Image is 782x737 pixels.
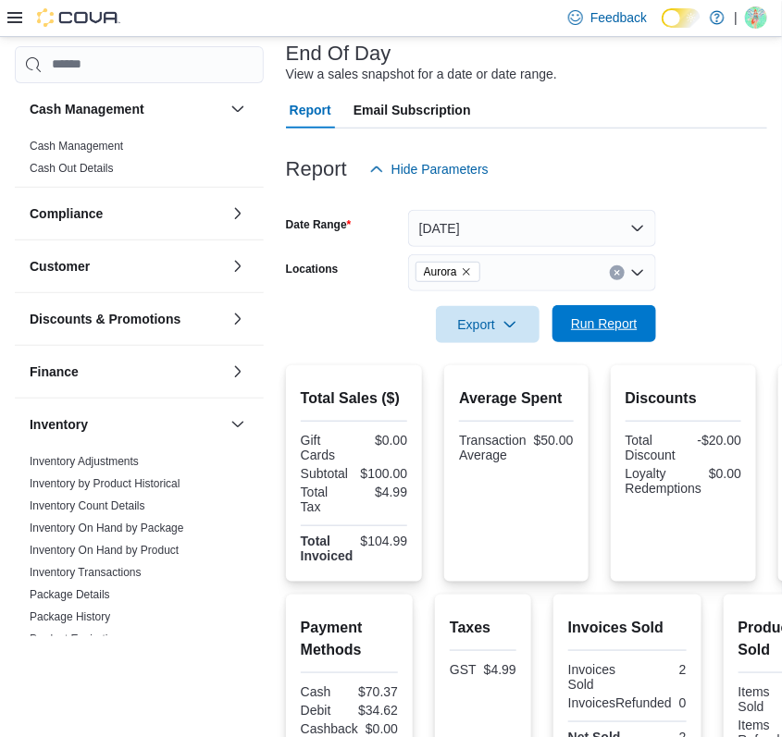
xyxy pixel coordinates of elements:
[301,466,351,481] div: Subtotal
[552,305,656,342] button: Run Report
[626,466,702,496] div: Loyalty Redemptions
[30,310,223,328] button: Discounts & Promotions
[37,8,120,27] img: Cova
[30,588,110,601] a: Package Details
[447,306,528,343] span: Export
[362,151,496,188] button: Hide Parameters
[301,485,351,514] div: Total Tax
[30,257,223,276] button: Customer
[30,204,223,223] button: Compliance
[357,466,407,481] div: $100.00
[571,314,638,333] span: Run Report
[631,662,687,677] div: 2
[286,262,339,276] label: Locations
[301,684,346,699] div: Cash
[734,6,738,29] p: |
[30,257,90,276] h3: Customer
[391,160,489,178] span: Hide Parameters
[662,8,701,28] input: Dark Mode
[357,485,407,499] div: $4.99
[610,265,625,280] button: Clear input
[30,161,114,176] span: Cash Out Details
[227,413,249,436] button: Inventory
[568,617,687,639] h2: Invoices Sold
[30,454,139,469] span: Inventory Adjustments
[286,158,347,180] h3: Report
[30,100,223,118] button: Cash Management
[30,362,223,381] button: Finance
[626,433,680,462] div: Total Discount
[568,662,624,692] div: Invoices Sold
[357,433,407,448] div: $0.00
[286,217,352,232] label: Date Range
[30,362,79,381] h3: Finance
[461,266,472,277] button: Remove Aurora from selection in this group
[679,695,687,710] div: 0
[739,684,770,714] div: Items Sold
[30,498,145,513] span: Inventory Count Details
[30,204,103,223] h3: Compliance
[424,263,457,281] span: Aurora
[30,521,184,535] span: Inventory On Hand by Package
[709,466,741,481] div: $0.00
[30,522,184,534] a: Inventory On Hand by Package
[361,534,408,548] div: $104.99
[353,684,398,699] div: $70.37
[227,361,249,383] button: Finance
[30,544,179,557] a: Inventory On Hand by Product
[30,565,142,580] span: Inventory Transactions
[568,695,672,710] div: InvoicesRefunded
[354,92,471,129] span: Email Subscription
[534,433,574,448] div: $50.00
[416,262,480,282] span: Aurora
[30,140,123,153] a: Cash Management
[745,6,767,29] div: Natalie Frost
[30,476,180,491] span: Inventory by Product Historical
[30,499,145,512] a: Inventory Count Details
[227,308,249,330] button: Discounts & Promotions
[15,450,264,724] div: Inventory
[301,617,398,661] h2: Payment Methods
[30,587,110,602] span: Package Details
[30,162,114,175] a: Cash Out Details
[227,98,249,120] button: Cash Management
[630,265,645,280] button: Open list of options
[30,609,110,624] span: Package History
[436,306,540,343] button: Export
[484,662,516,677] div: $4.99
[353,703,398,718] div: $34.62
[15,135,264,187] div: Cash Management
[30,455,139,468] a: Inventory Adjustments
[301,703,346,718] div: Debit
[301,433,351,462] div: Gift Cards
[286,43,391,65] h3: End Of Day
[30,477,180,490] a: Inventory by Product Historical
[30,566,142,579] a: Inventory Transactions
[626,387,742,410] h2: Discounts
[301,534,354,563] strong: Total Invoiced
[290,92,331,129] span: Report
[590,8,647,27] span: Feedback
[227,203,249,225] button: Compliance
[301,387,407,410] h2: Total Sales ($)
[30,415,88,434] h3: Inventory
[286,65,557,84] div: View a sales snapshot for a date or date range.
[301,721,358,736] div: Cashback
[408,210,656,247] button: [DATE]
[227,255,249,277] button: Customer
[30,633,126,645] a: Product Expirations
[30,139,123,154] span: Cash Management
[450,617,516,639] h2: Taxes
[30,310,180,328] h3: Discounts & Promotions
[30,632,126,646] span: Product Expirations
[30,543,179,558] span: Inventory On Hand by Product
[662,28,663,29] span: Dark Mode
[366,721,398,736] div: $0.00
[30,100,144,118] h3: Cash Management
[459,387,573,410] h2: Average Spent
[450,662,477,677] div: GST
[459,433,527,462] div: Transaction Average
[30,415,223,434] button: Inventory
[30,610,110,623] a: Package History
[687,433,741,448] div: -$20.00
